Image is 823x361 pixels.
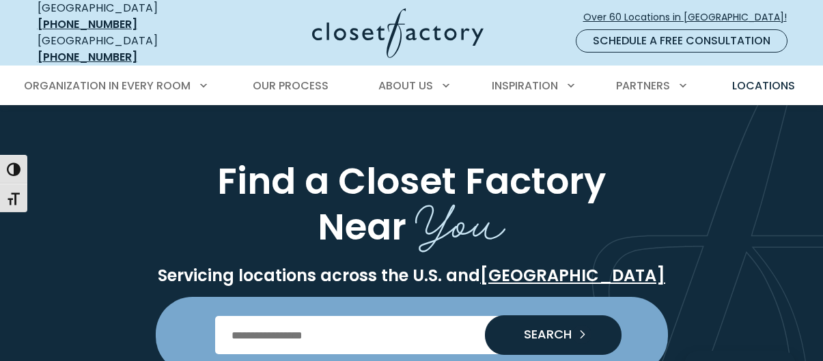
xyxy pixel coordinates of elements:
a: [GEOGRAPHIC_DATA] [480,264,665,287]
input: Enter Postal Code [215,316,608,354]
span: Inspiration [492,78,558,93]
a: Over 60 Locations in [GEOGRAPHIC_DATA]! [583,5,798,29]
span: About Us [378,78,433,93]
span: SEARCH [513,328,572,341]
a: [PHONE_NUMBER] [38,49,137,65]
nav: Primary Menu [14,67,809,105]
p: Servicing locations across the U.S. and [35,265,789,286]
img: Closet Factory Logo [312,8,484,58]
span: Partners [616,78,670,93]
span: Find a Closet Factory [217,156,606,207]
div: [GEOGRAPHIC_DATA] [38,33,205,66]
span: Near [318,201,406,252]
span: Locations [732,78,795,93]
button: Search our Nationwide Locations [485,315,622,355]
span: Over 60 Locations in [GEOGRAPHIC_DATA]! [583,10,798,25]
span: You [415,181,505,257]
a: [PHONE_NUMBER] [38,16,137,32]
a: Schedule a Free Consultation [576,29,787,53]
span: Our Process [253,78,329,93]
span: Organization in Every Room [24,78,191,93]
